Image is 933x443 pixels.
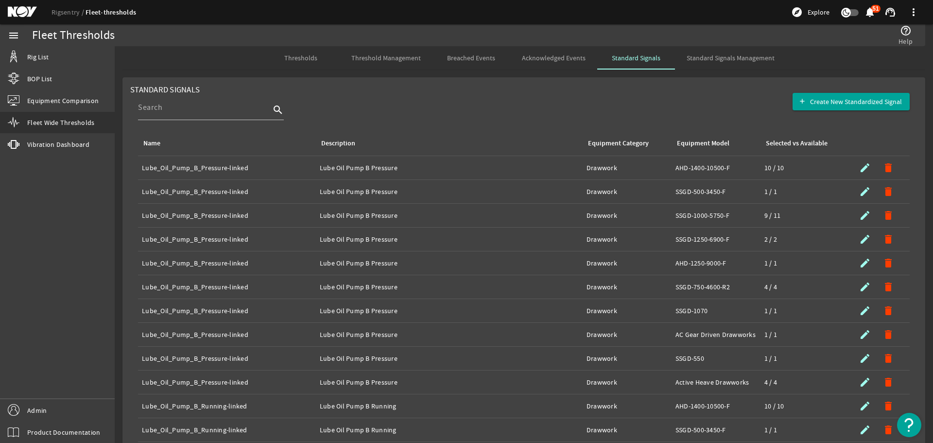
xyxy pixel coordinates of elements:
span: BOP List [27,74,52,84]
div: Drawwork [587,163,668,173]
div: Fleet Thresholds [32,31,115,40]
div: Lube Oil Pump B Pressure [320,163,579,173]
div: Drawwork [587,425,668,435]
span: Fleet Wide Thresholds [27,118,94,127]
span: Threshold Management [351,54,421,61]
span: Standard Signals [612,54,660,61]
div: 1 / 1 [764,258,846,268]
div: Lube_Oil_Pump_B_Pressure-linked [142,258,312,268]
mat-icon: menu [8,30,19,41]
div: Drawwork [587,282,668,292]
div: Lube Oil Pump B Running [320,425,579,435]
mat-icon: support_agent [884,6,896,18]
div: 10 / 10 [764,401,846,411]
div: AHD-1400-10500-F [675,163,757,173]
div: 1 / 1 [764,425,846,435]
div: Drawwork [587,330,668,339]
div: Lube Oil Pump B Pressure [320,306,579,316]
div: AHD-1250-9000-F [675,258,757,268]
mat-icon: help_outline [900,25,912,36]
div: Name [143,138,160,149]
button: Explore [787,4,833,20]
div: Drawwork [587,306,668,316]
span: Rig List [27,52,49,62]
div: Drawwork [587,401,668,411]
div: 2 / 2 [764,234,846,244]
div: Description [321,138,355,149]
a: Fleet-thresholds [86,8,136,17]
div: Lube_Oil_Pump_B_Pressure-linked [142,354,312,363]
a: Rigsentry [52,8,86,17]
span: Create New Standardized Signal [810,97,902,106]
span: Help [898,36,913,46]
span: Product Documentation [27,427,100,437]
div: 9 / 11 [764,211,846,220]
div: Lube_Oil_Pump_B_Pressure-linked [142,306,312,316]
mat-icon: explore [791,6,803,18]
div: Drawwork [587,187,668,196]
div: Drawwork [587,234,668,244]
button: Open Resource Center [897,413,921,437]
div: Name [142,138,308,149]
i: search [272,104,284,116]
span: Standard Signals Management [687,54,775,61]
div: Lube Oil Pump B Pressure [320,258,579,268]
div: Drawwork [587,377,668,387]
div: Lube_Oil_Pump_B_Pressure-linked [142,330,312,339]
div: SSGD-550 [675,354,757,363]
div: Lube Oil Pump B Pressure [320,282,579,292]
div: SSGD-1250-6900-F [675,234,757,244]
div: 1 / 1 [764,354,846,363]
button: more_vert [902,0,925,24]
div: Drawwork [587,258,668,268]
div: Lube_Oil_Pump_B_Running-linked [142,401,312,411]
div: 4 / 4 [764,282,846,292]
div: Lube Oil Pump B Pressure [320,354,579,363]
div: SSGD-500-3450-F [675,425,757,435]
div: Lube_Oil_Pump_B_Pressure-linked [142,163,312,173]
div: Lube_Oil_Pump_B_Pressure-linked [142,234,312,244]
div: SSGD-1070 [675,306,757,316]
span: Admin [27,406,47,415]
mat-icon: notifications [864,6,876,18]
div: 1 / 1 [764,306,846,316]
div: AC Gear Driven Drawworks [675,330,757,339]
div: Equipment Category [587,138,664,149]
div: Lube_Oil_Pump_B_Pressure-linked [142,187,312,196]
div: Lube_Oil_Pump_B_Pressure-linked [142,377,312,387]
div: Lube Oil Pump B Pressure [320,187,579,196]
span: Equipment Comparison [27,96,99,106]
button: Create New Standardized Signal [793,93,910,110]
div: Equipment Model [677,138,729,149]
div: Lube_Oil_Pump_B_Pressure-linked [142,211,312,220]
div: 4 / 4 [764,377,846,387]
div: Description [320,138,575,149]
div: Active Heave Drawworks [675,377,757,387]
div: Selected vs Available [766,138,828,149]
div: 1 / 1 [764,330,846,339]
div: Lube_Oil_Pump_B_Running-linked [142,425,312,435]
button: 51 [864,7,875,18]
div: Lube Oil Pump B Pressure [320,377,579,387]
div: Drawwork [587,211,668,220]
span: Breached Events [447,54,495,61]
div: 10 / 10 [764,163,846,173]
span: Vibration Dashboard [27,140,89,149]
span: Standard Signals [130,85,200,95]
div: Lube Oil Pump B Pressure [320,211,579,220]
input: Search [138,102,270,113]
span: Acknowledged Events [522,54,586,61]
span: Thresholds [284,54,317,61]
div: Lube Oil Pump B Pressure [320,330,579,339]
span: Explore [808,7,829,17]
div: Equipment Category [588,138,649,149]
div: Drawwork [587,354,668,363]
div: Lube Oil Pump B Pressure [320,234,579,244]
div: SSGD-500-3450-F [675,187,757,196]
div: Lube_Oil_Pump_B_Pressure-linked [142,282,312,292]
mat-icon: vibration [8,139,19,150]
div: 1 / 1 [764,187,846,196]
div: AHD-1400-10500-F [675,401,757,411]
div: SSGD-750-4600-R2 [675,282,757,292]
div: SSGD-1000-5750-F [675,211,757,220]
